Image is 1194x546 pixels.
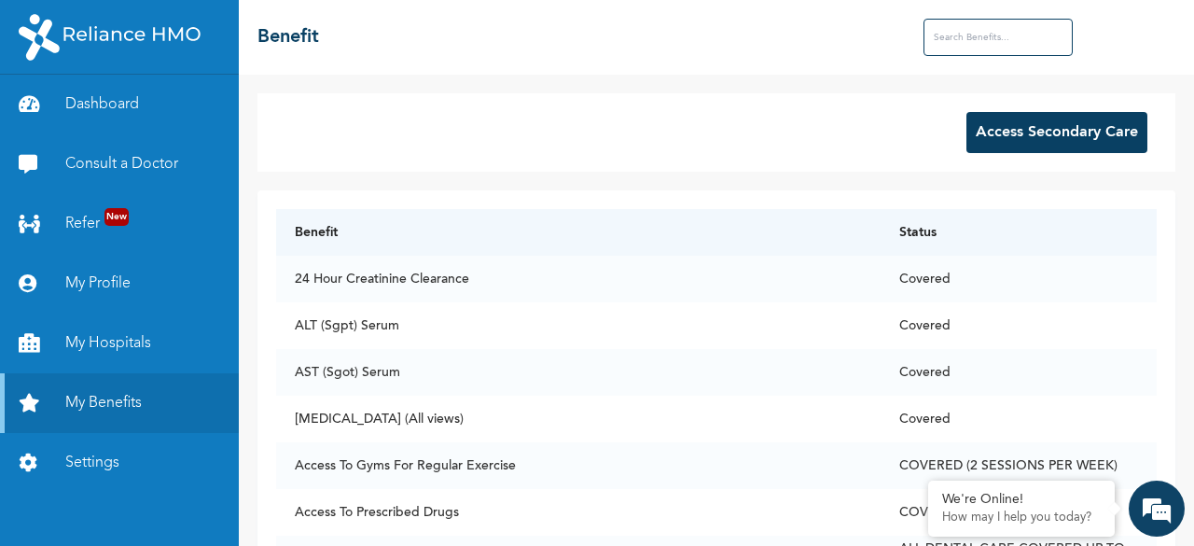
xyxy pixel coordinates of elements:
p: How may I help you today? [942,511,1101,525]
th: Status [881,209,1158,256]
td: COVERED [881,489,1158,536]
td: 24 Hour Creatinine Clearance [276,256,881,302]
td: Covered [881,302,1158,349]
img: RelianceHMO's Logo [19,14,201,61]
h2: Benefit [257,23,319,51]
td: [MEDICAL_DATA] (All views) [276,396,881,442]
div: Chat with us now [97,105,313,129]
td: ALT (Sgpt) Serum [276,302,881,349]
input: Search Benefits... [923,19,1073,56]
td: Access To Prescribed Drugs [276,489,881,536]
span: We're online! [108,174,257,362]
div: We're Online! [942,492,1101,508]
button: Access Secondary Care [966,112,1147,153]
td: COVERED (2 SESSIONS PER WEEK) [881,442,1158,489]
div: FAQs [183,452,356,510]
td: Covered [881,349,1158,396]
td: Access To Gyms For Regular Exercise [276,442,881,489]
td: AST (Sgot) Serum [276,349,881,396]
div: Minimize live chat window [306,9,351,54]
th: Benefit [276,209,881,256]
td: Covered [881,256,1158,302]
span: Conversation [9,484,183,497]
textarea: Type your message and hit 'Enter' [9,386,355,452]
span: New [104,208,129,226]
img: d_794563401_company_1708531726252_794563401 [35,93,76,140]
td: Covered [881,396,1158,442]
